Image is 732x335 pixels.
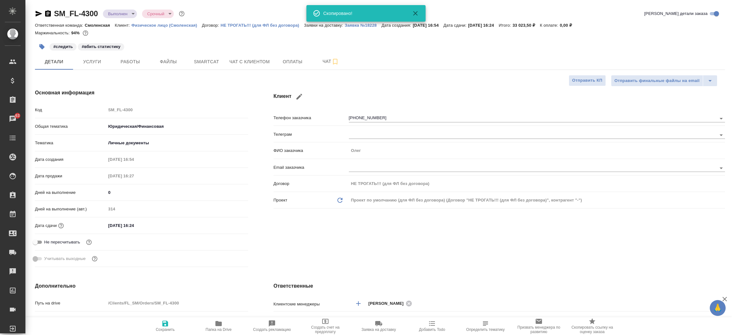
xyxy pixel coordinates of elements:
[274,115,349,121] p: Телефон заказчика
[131,22,202,28] a: Физическое лицо (Смоленская)
[315,58,346,65] span: Чат
[345,22,382,29] button: Заявка №18228
[35,10,43,17] button: Скопировать ссылку для ЯМессенджера
[106,121,248,132] div: Юридическая/Финансовая
[142,10,174,18] div: Выполнен
[106,221,162,230] input: ✎ Введи что-нибудь
[35,282,248,290] h4: Дополнительно
[106,155,162,164] input: Пустое поле
[106,188,248,197] input: ✎ Введи что-нибудь
[44,256,86,262] span: Учитывать выходные
[302,325,348,334] span: Создать счет на предоплату
[178,10,186,18] button: Доп статусы указывают на важность/срочность заказа
[419,327,445,332] span: Добавить Todo
[274,164,349,171] p: Email заказчика
[35,31,71,35] p: Маржинальность:
[53,44,73,50] p: #следить
[220,22,304,28] a: НЕ ТРОГАТЬ!!! (для ФЛ без договора)
[349,314,725,325] div: Смоленская
[323,10,403,17] div: Скопировано!
[103,10,137,18] div: Выполнен
[106,11,129,17] button: Выполнен
[35,300,106,306] p: Путь на drive
[44,10,52,17] button: Скопировать ссылку
[35,317,106,323] p: Путь
[35,189,106,196] p: Дней на выполнение
[644,10,708,17] span: [PERSON_NAME] детали заказа
[349,179,725,188] input: Пустое поле
[499,23,512,28] p: Итого:
[35,173,106,179] p: Дата продажи
[54,9,98,18] a: SM_FL-4300
[191,58,222,66] span: Smartcat
[35,123,106,130] p: Общая тематика
[569,75,606,86] button: Отправить КП
[91,255,99,263] button: Выбери, если сб и вс нужно считать рабочими днями для выполнения заказа.
[717,164,726,173] button: Open
[49,44,77,49] span: следить
[277,58,308,66] span: Оплаты
[512,23,540,28] p: 33 023,50 ₽
[35,156,106,163] p: Дата создания
[35,89,248,97] h4: Основная информация
[466,327,505,332] span: Определить тематику
[274,282,725,290] h4: Ответственные
[2,111,24,127] a: 63
[345,23,382,28] p: Заявка №18228
[35,23,85,28] p: Ответственная команда:
[351,296,366,311] button: Добавить менеджера
[245,317,299,335] button: Создать рекламацию
[206,327,232,332] span: Папка на Drive
[44,239,80,245] span: Не пересчитывать
[274,89,725,104] h4: Клиент
[274,301,349,307] p: Клиентские менеджеры
[369,300,408,307] span: [PERSON_NAME]
[57,222,65,230] button: Если добавить услуги и заполнить их объемом, то дата рассчитается автоматически
[202,23,221,28] p: Договор:
[106,298,248,308] input: Пустое поле
[153,58,184,66] span: Файлы
[369,299,414,307] div: [PERSON_NAME]
[331,58,339,65] svg: Подписаться
[11,113,24,119] span: 63
[468,23,499,28] p: [DATE] 16:24
[611,75,703,86] button: Отправить финальные файлы на email
[131,23,202,28] p: Физическое лицо (Смоленская)
[115,23,131,28] p: Клиент:
[35,40,49,54] button: Добавить тэг
[35,206,106,212] p: Дней на выполнение (авт.)
[304,23,345,28] p: Заявки на доставку:
[569,325,615,334] span: Скопировать ссылку на оценку заказа
[560,23,577,28] p: 0,00 ₽
[274,181,349,187] p: Договор
[82,44,120,50] p: #вбить статистику
[710,300,726,316] button: 🙏
[106,315,248,324] input: ✎ Введи что-нибудь
[85,238,93,246] button: Включи, если не хочешь, чтобы указанная дата сдачи изменилась после переставления заказа в 'Подтв...
[516,325,562,334] span: Призвать менеджера по развитию
[352,317,405,335] button: Заявка на доставку
[405,317,459,335] button: Добавить Todo
[77,44,125,49] span: вбить статистику
[274,317,321,323] p: Ответственная команда
[274,131,349,138] p: Телеграм
[106,138,248,148] div: Личные документы
[106,105,248,114] input: Пустое поле
[349,195,725,206] div: Проект по умолчанию (для ФЛ без договора) (Договор "НЕ ТРОГАТЬ!!! (для ФЛ без договора)", контраг...
[106,204,248,214] input: Пустое поле
[39,58,69,66] span: Детали
[253,327,291,332] span: Создать рекламацию
[220,23,304,28] p: НЕ ТРОГАТЬ!!! (для ФЛ без договора)
[540,23,560,28] p: К оплате:
[81,29,90,37] button: 1518.96 RUB;
[35,107,106,113] p: Код
[35,140,106,146] p: Тематика
[77,58,107,66] span: Услуги
[512,317,566,335] button: Призвать менеджера по развитию
[85,23,115,28] p: Смоленская
[408,10,423,17] button: Закрыть
[145,11,166,17] button: Срочный
[192,317,245,335] button: Папка на Drive
[349,146,725,155] input: Пустое поле
[611,75,717,86] div: split button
